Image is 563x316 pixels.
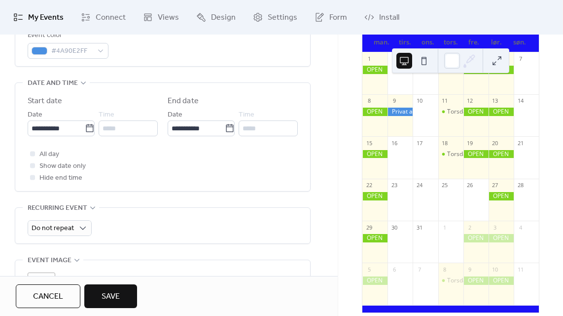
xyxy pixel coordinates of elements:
span: Design [211,12,236,24]
div: 7 [416,266,423,273]
div: tors. [439,33,462,52]
div: 8 [365,97,373,105]
div: 1 [365,55,373,63]
span: Settings [268,12,297,24]
div: 15 [365,139,373,147]
div: 27 [492,182,499,189]
div: 11 [441,97,449,105]
div: 24 [416,182,423,189]
a: Design [189,4,243,31]
div: fre. [462,33,485,52]
div: Privat arr. [387,108,413,116]
span: Time [239,109,254,121]
div: OPEN [362,276,387,285]
div: 20 [492,139,499,147]
span: Recurring event [28,202,87,214]
div: 25 [441,182,449,189]
div: 9 [390,97,398,105]
div: 31 [416,224,423,231]
a: My Events [6,4,71,31]
div: 29 [365,224,373,231]
a: Views [136,4,186,31]
div: lør. [485,33,508,52]
div: OPEN [489,150,514,158]
div: 23 [390,182,398,189]
div: 21 [517,139,524,147]
div: OPEN [362,150,387,158]
div: Torsdags smykkecafe [447,150,507,158]
div: 3 [492,224,499,231]
span: #4A90E2FF [51,45,93,57]
div: 5 [365,266,373,273]
span: Date [168,109,182,121]
div: 9 [466,266,474,273]
span: Do not repeat [32,222,74,235]
div: Torsdags smykkecafe [447,276,507,285]
div: OPEN [463,108,489,116]
div: 10 [492,266,499,273]
div: 2 [390,55,398,63]
div: 16 [390,139,398,147]
div: OPEN [489,108,514,116]
div: 7 [517,55,524,63]
div: 17 [416,139,423,147]
div: OPEN [463,276,489,285]
div: Torsdags smykkecafe [438,150,463,158]
span: Hide end time [39,172,82,184]
div: 28 [517,182,524,189]
a: Settings [246,4,305,31]
div: OPEN [362,66,387,74]
a: Connect [73,4,133,31]
a: Form [307,4,354,31]
div: 6 [390,266,398,273]
div: man. [370,33,393,52]
div: End date [168,95,199,107]
button: Cancel [16,284,80,308]
div: OPEN [463,234,489,242]
span: Date [28,109,42,121]
div: 13 [492,97,499,105]
div: OPEN [362,234,387,242]
div: ons. [416,33,439,52]
span: Connect [96,12,126,24]
div: OPEN [362,108,387,116]
div: Start date [28,95,62,107]
div: Event color [28,30,106,41]
div: 19 [466,139,474,147]
span: Save [102,291,120,303]
div: 11 [517,266,524,273]
span: Event image [28,255,71,267]
div: 14 [517,97,524,105]
span: My Events [28,12,64,24]
span: Form [329,12,347,24]
span: Show date only [39,160,86,172]
div: 22 [365,182,373,189]
div: tirs. [393,33,417,52]
div: Torsdags smykkecafe [438,108,463,116]
div: Torsdags smykkecafe [438,276,463,285]
div: 26 [466,182,474,189]
div: OPEN [463,150,489,158]
div: 2 [466,224,474,231]
button: Save [84,284,137,308]
div: søn. [508,33,531,52]
div: 8 [441,266,449,273]
span: Date and time [28,78,78,89]
span: Views [158,12,179,24]
div: 30 [390,224,398,231]
span: Cancel [33,291,63,303]
div: 4 [517,224,524,231]
span: All day [39,149,59,160]
div: 12 [466,97,474,105]
div: Torsdags smykkecafe [447,108,507,116]
div: 18 [441,139,449,147]
div: ; [28,273,55,300]
span: Time [99,109,114,121]
span: Install [379,12,399,24]
a: Install [357,4,407,31]
div: OPEN [362,192,387,200]
div: OPEN [489,234,514,242]
div: OPEN [489,192,514,200]
div: 10 [416,97,423,105]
